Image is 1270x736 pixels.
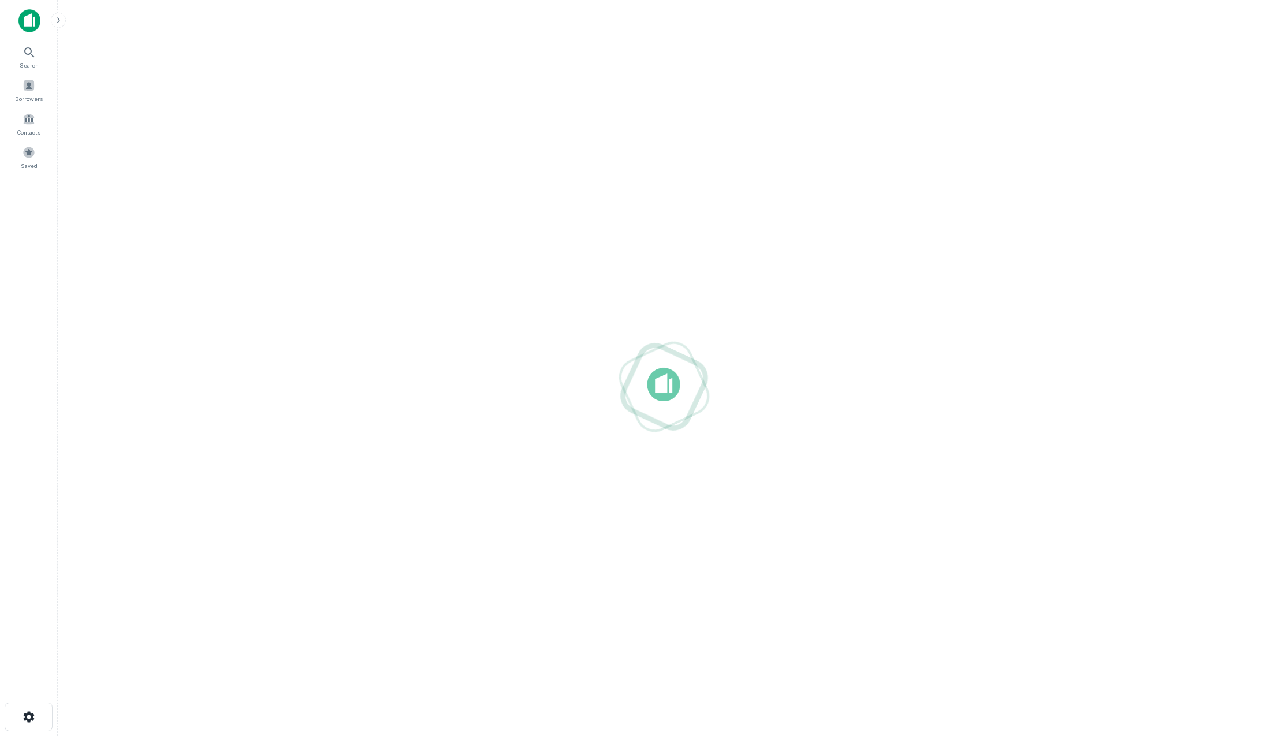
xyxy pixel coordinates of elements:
[3,41,54,72] a: Search
[15,94,43,103] span: Borrowers
[18,9,40,32] img: capitalize-icon.png
[3,108,54,139] a: Contacts
[3,74,54,106] a: Borrowers
[21,161,38,170] span: Saved
[20,61,39,70] span: Search
[17,128,40,137] span: Contacts
[3,141,54,173] a: Saved
[1212,644,1270,699] iframe: Chat Widget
